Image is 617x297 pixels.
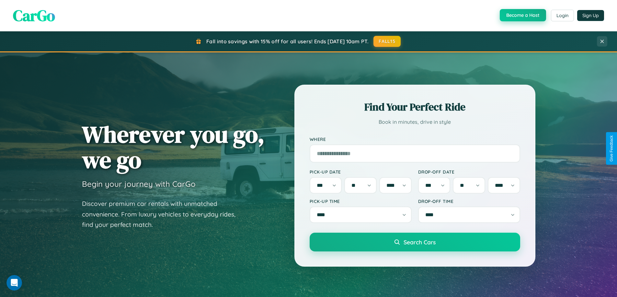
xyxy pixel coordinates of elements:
span: CarGo [13,5,55,26]
label: Drop-off Time [418,198,520,204]
label: Drop-off Date [418,169,520,175]
button: Search Cars [310,233,520,251]
h3: Begin your journey with CarGo [82,179,196,189]
div: Give Feedback [609,135,614,162]
button: Login [551,10,574,21]
span: Search Cars [404,239,436,246]
button: Become a Host [500,9,546,21]
p: Book in minutes, drive in style [310,117,520,127]
button: FALL15 [373,36,401,47]
button: Sign Up [577,10,604,21]
h2: Find Your Perfect Ride [310,100,520,114]
iframe: Intercom live chat [6,275,22,291]
label: Pick-up Time [310,198,412,204]
h1: Wherever you go, we go [82,122,265,173]
p: Discover premium car rentals with unmatched convenience. From luxury vehicles to everyday rides, ... [82,198,244,230]
span: Fall into savings with 15% off for all users! Ends [DATE] 10am PT. [206,38,369,45]
label: Where [310,136,520,142]
label: Pick-up Date [310,169,412,175]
